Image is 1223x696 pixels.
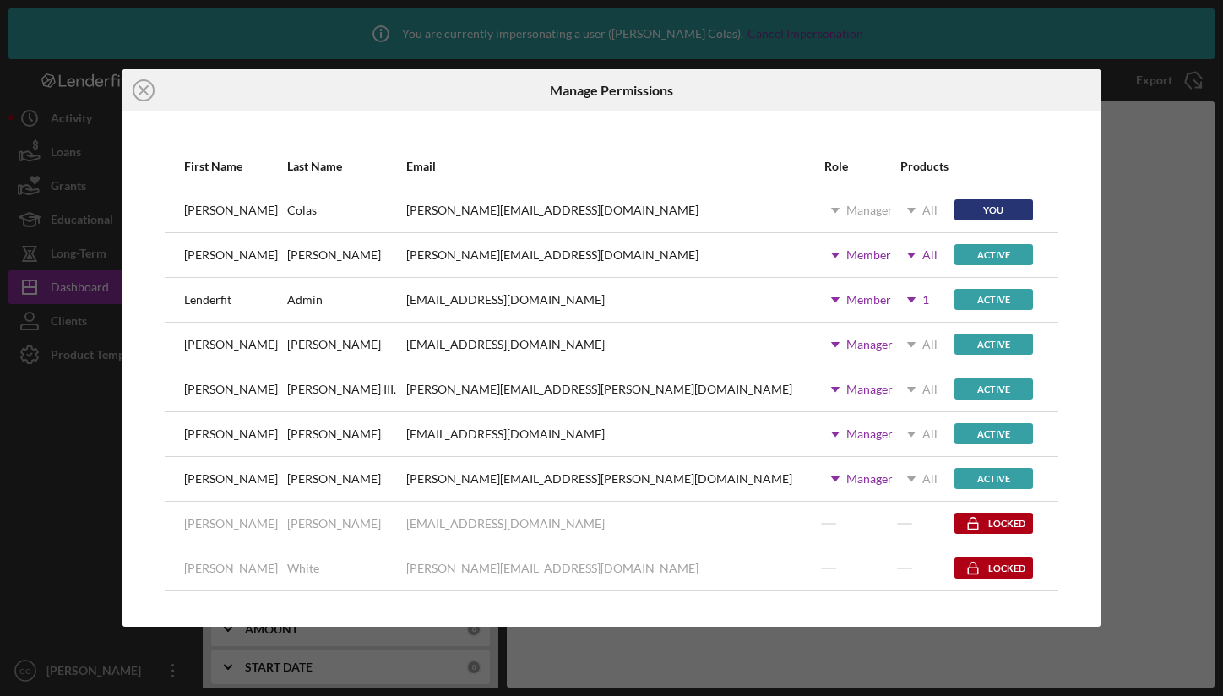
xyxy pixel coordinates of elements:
div: Manager [846,338,893,351]
div: [PERSON_NAME] [287,427,381,441]
div: [PERSON_NAME][EMAIL_ADDRESS][DOMAIN_NAME] [406,562,698,575]
div: Products [900,160,953,173]
div: Active [954,244,1033,265]
div: Admin [287,293,323,307]
div: [PERSON_NAME][EMAIL_ADDRESS][DOMAIN_NAME] [406,248,698,262]
div: [PERSON_NAME] [184,562,278,575]
div: [PERSON_NAME] III. [287,383,396,396]
div: [PERSON_NAME] [184,248,278,262]
div: Member [846,293,891,307]
div: [PERSON_NAME] [184,383,278,396]
div: Manager [846,472,893,486]
h6: Manage Permissions [550,83,673,98]
div: Active [954,423,1033,444]
div: Colas [287,204,317,217]
div: [PERSON_NAME] [184,204,278,217]
div: Active [954,289,1033,310]
div: White [287,562,319,575]
div: [PERSON_NAME] [184,517,278,530]
div: [PERSON_NAME] [184,472,278,486]
div: Role [824,160,899,173]
div: [PERSON_NAME] [287,517,381,530]
div: [PERSON_NAME] [184,338,278,351]
div: Email [406,160,823,173]
div: [EMAIL_ADDRESS][DOMAIN_NAME] [406,338,605,351]
div: Active [954,334,1033,355]
div: [PERSON_NAME] [287,472,381,486]
div: Manager [846,204,893,217]
div: [PERSON_NAME] [287,248,381,262]
div: [PERSON_NAME][EMAIL_ADDRESS][PERSON_NAME][DOMAIN_NAME] [406,472,792,486]
div: First Name [184,160,285,173]
div: [PERSON_NAME] [287,338,381,351]
div: Manager [846,427,893,441]
div: [EMAIL_ADDRESS][DOMAIN_NAME] [406,427,605,441]
div: Locked [954,557,1033,579]
div: [PERSON_NAME] [184,427,278,441]
div: Lenderfit [184,293,231,307]
div: [EMAIL_ADDRESS][DOMAIN_NAME] [406,293,605,307]
div: Active [954,468,1033,489]
div: [PERSON_NAME][EMAIL_ADDRESS][PERSON_NAME][DOMAIN_NAME] [406,383,792,396]
div: Manager [846,383,893,396]
div: Active [954,378,1033,400]
div: Locked [954,513,1033,534]
div: Last Name [287,160,405,173]
div: You [954,199,1033,220]
div: Member [846,248,891,262]
div: [PERSON_NAME][EMAIL_ADDRESS][DOMAIN_NAME] [406,204,698,217]
div: [EMAIL_ADDRESS][DOMAIN_NAME] [406,517,605,530]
